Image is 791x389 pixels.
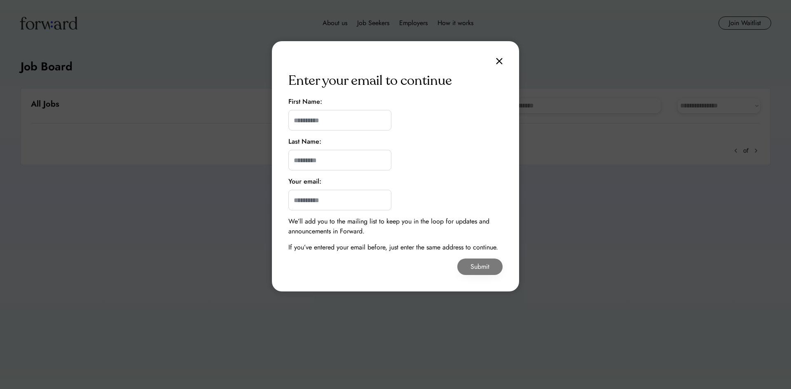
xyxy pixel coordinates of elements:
div: Enter your email to continue [288,71,452,91]
button: Submit [457,259,503,275]
div: If you’ve entered your email before, just enter the same address to continue. [288,242,498,252]
div: Last Name: [288,137,321,147]
div: We’ll add you to the mailing list to keep you in the loop for updates and announcements in Forward. [288,217,503,236]
div: First Name: [288,97,322,107]
img: close.svg [496,58,503,65]
div: Your email: [288,177,321,186]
